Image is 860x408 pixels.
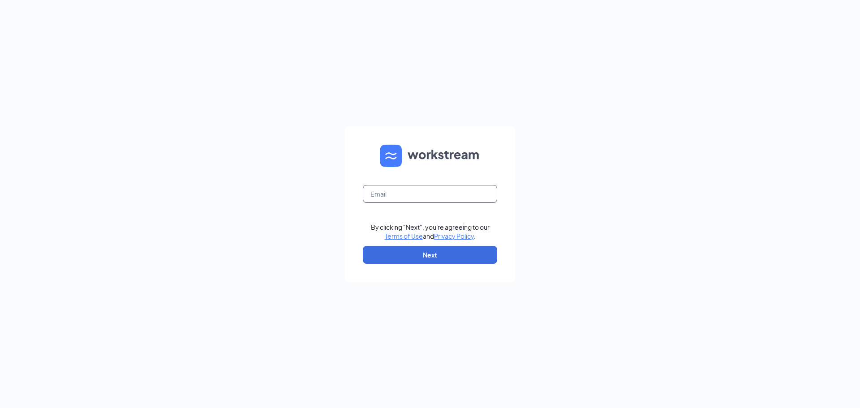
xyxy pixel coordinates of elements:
[371,223,490,241] div: By clicking "Next", you're agreeing to our and .
[363,185,497,203] input: Email
[380,145,480,167] img: WS logo and Workstream text
[385,232,423,240] a: Terms of Use
[434,232,474,240] a: Privacy Policy
[363,246,497,264] button: Next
